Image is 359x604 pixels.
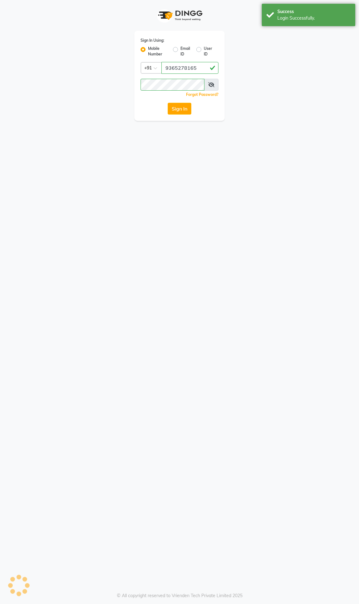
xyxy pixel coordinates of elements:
label: Sign In Using: [141,38,164,43]
a: Forgot Password? [186,92,218,97]
label: Mobile Number [148,46,168,57]
input: Username [161,62,218,74]
label: Email ID [180,46,191,57]
div: Success [277,8,351,15]
label: User ID [204,46,213,57]
div: Login Successfully. [277,15,351,21]
button: Sign In [168,103,191,115]
img: logo1.svg [155,6,204,25]
input: Username [141,79,204,91]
